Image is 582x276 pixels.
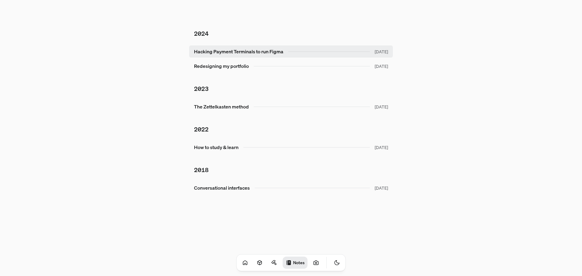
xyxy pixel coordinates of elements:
[189,45,393,58] a: Hacking Payment Terminals to run Figma[DATE]
[283,257,308,269] a: Notes
[194,84,388,93] h2: 2023
[194,125,388,134] h2: 2022
[375,104,388,110] span: [DATE]
[189,101,393,113] a: The Zettelkasten method[DATE]
[293,260,305,265] h1: Notes
[194,165,388,175] h2: 2018
[189,60,393,72] a: Redesigning my portfolio[DATE]
[331,257,343,269] button: Toggle Theme
[375,63,388,69] span: [DATE]
[189,182,393,194] a: Conversational interfaces[DATE]
[375,185,388,191] span: [DATE]
[375,144,388,151] span: [DATE]
[194,29,388,38] h2: 2024
[189,141,393,153] a: How to study & learn[DATE]
[375,48,388,55] span: [DATE]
